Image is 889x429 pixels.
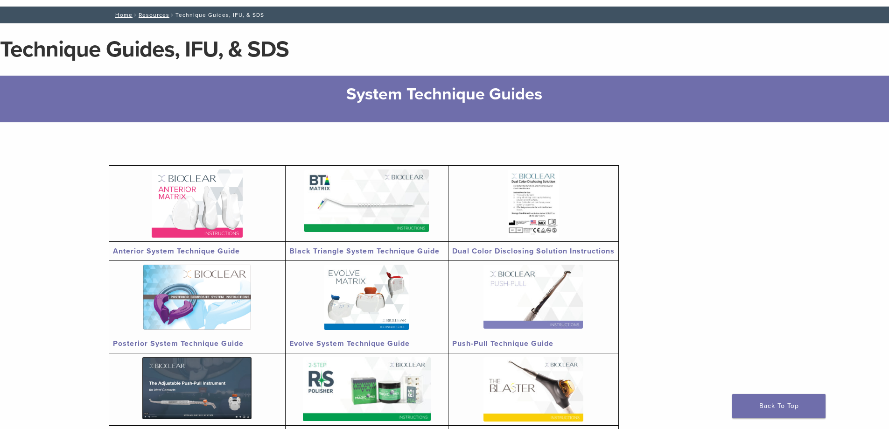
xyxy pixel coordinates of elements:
span: / [169,13,175,17]
span: / [133,13,139,17]
a: Evolve System Technique Guide [289,339,410,348]
a: Back To Top [732,394,826,418]
a: Black Triangle System Technique Guide [289,246,440,256]
a: Home [112,12,133,18]
a: Resources [139,12,169,18]
a: Dual Color Disclosing Solution Instructions [452,246,615,256]
a: Push-Pull Technique Guide [452,339,553,348]
h2: System Technique Guides [155,83,734,105]
a: Anterior System Technique Guide [113,246,240,256]
nav: Technique Guides, IFU, & SDS [109,7,781,23]
a: Posterior System Technique Guide [113,339,244,348]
